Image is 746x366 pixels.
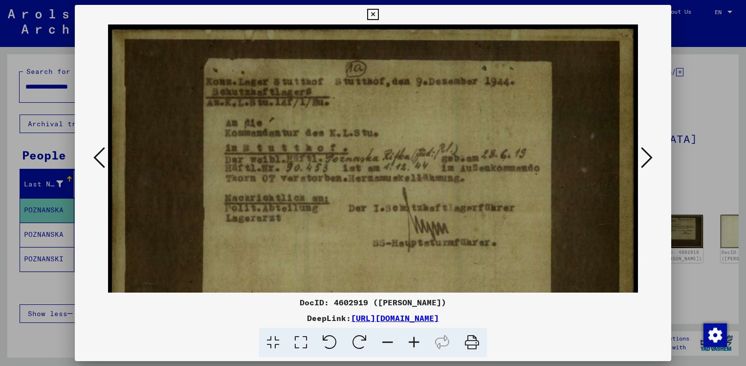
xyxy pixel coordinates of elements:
div: DocID: 4602919 ([PERSON_NAME]) [75,297,672,308]
div: DeepLink: [75,312,672,324]
img: Zustimmung ändern [703,323,727,347]
div: Zustimmung ändern [703,323,726,346]
a: [URL][DOMAIN_NAME] [351,313,439,323]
